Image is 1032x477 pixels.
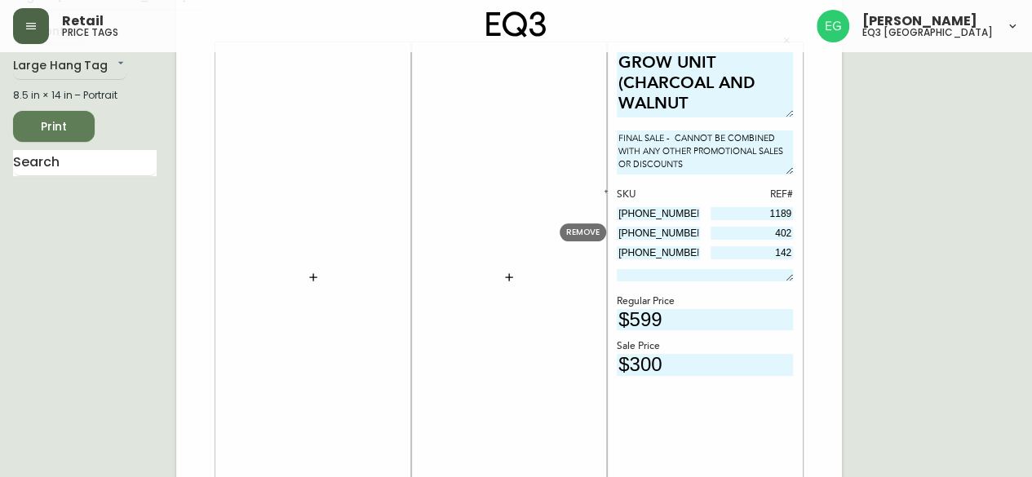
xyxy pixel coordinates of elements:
[617,354,793,376] input: price excluding $
[862,15,977,28] span: [PERSON_NAME]
[617,130,793,174] textarea: FINAL SALE - CANNOT BE COMBINED WITH ANY OTHER PROMOTIONAL SALES OR DISCOUNTS
[862,28,993,38] h5: eq3 [GEOGRAPHIC_DATA]
[617,188,700,202] div: SKU
[486,11,547,38] img: logo
[617,294,793,309] div: Regular Price
[26,117,82,137] span: Print
[13,150,157,176] input: Search
[617,51,793,117] textarea: GROW UNIT (CHARCOAL AND WALNUT
[711,188,794,202] div: REF#
[13,111,95,142] button: Print
[13,53,127,80] div: Large Hang Tag
[13,88,157,103] div: 8.5 in × 14 in – Portrait
[617,339,793,354] div: Sale Price
[62,15,104,28] span: Retail
[817,10,849,42] img: db11c1629862fe82d63d0774b1b54d2b
[62,28,118,38] h5: price tags
[617,309,793,331] input: price excluding $
[566,226,600,238] span: REMOVE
